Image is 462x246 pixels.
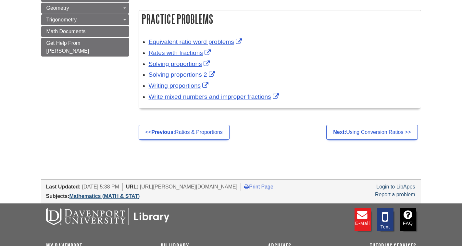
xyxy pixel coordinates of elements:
a: Link opens in new window [149,49,212,56]
span: Trigonometry [46,17,77,22]
a: Link opens in new window [149,71,217,78]
a: Geometry [41,3,129,14]
a: Get Help From [PERSON_NAME] [41,38,129,57]
span: Last Updated: [46,184,81,189]
a: Login to LibApps [376,184,415,189]
a: <<Previous:Ratios & Proportions [139,125,230,140]
a: Link opens in new window [149,60,211,67]
span: Get Help From [PERSON_NAME] [46,40,89,54]
a: FAQ [400,208,416,231]
a: Next:Using Conversion Ratios >> [326,125,418,140]
a: E-mail [355,208,371,231]
span: Math Documents [46,29,86,34]
a: Math Documents [41,26,129,37]
span: Subjects: [46,193,69,199]
i: Print Page [244,184,249,189]
span: [URL][PERSON_NAME][DOMAIN_NAME] [140,184,238,189]
a: Mathematics (MATH & STAT) [69,193,140,199]
span: Geometry [46,5,69,11]
h2: Practice Problems [139,10,421,28]
a: Text [377,208,393,231]
a: Print Page [244,184,273,189]
a: Link opens in new window [149,93,281,100]
span: [DATE] 5:38 PM [82,184,119,189]
a: Trigonometry [41,14,129,25]
span: URL: [126,184,138,189]
a: Link opens in new window [149,82,210,89]
a: Report a problem [375,192,415,197]
a: Link opens in new window [149,38,243,45]
strong: Previous: [151,129,175,135]
strong: Next: [333,129,346,135]
img: DU Libraries [46,208,169,225]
